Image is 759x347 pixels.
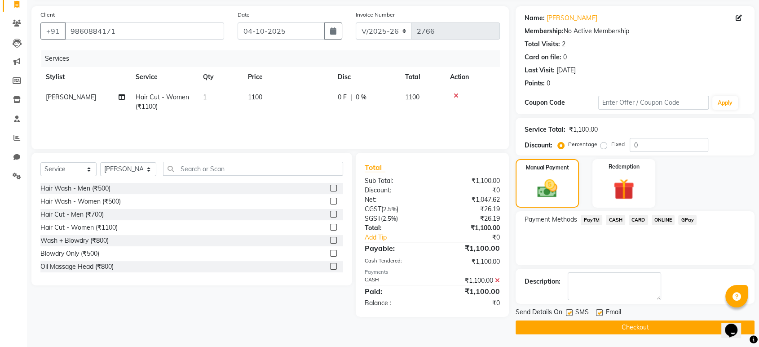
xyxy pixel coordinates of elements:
label: Percentage [568,140,597,148]
span: 1100 [248,93,262,101]
button: +91 [40,22,66,40]
span: 1 [203,93,207,101]
input: Enter Offer / Coupon Code [598,96,709,110]
span: Payment Methods [525,215,577,224]
div: No Active Membership [525,27,746,36]
div: ( ) [358,205,432,214]
label: Manual Payment [526,164,569,172]
div: Service Total: [525,125,565,134]
div: ₹1,100.00 [569,125,597,134]
div: [DATE] [556,66,576,75]
div: Name: [525,13,545,23]
div: ₹1,100.00 [432,243,507,254]
div: Payments [365,268,500,276]
div: ₹1,047.62 [432,195,507,205]
div: Blowdry Only (₹500) [40,249,99,258]
th: Total [400,67,445,87]
span: 1100 [405,93,419,101]
th: Service [130,67,198,87]
span: CGST [365,205,381,213]
button: Checkout [516,320,755,334]
div: Hair Cut - Women (₹1100) [40,223,118,232]
th: Qty [198,67,243,87]
div: Sub Total: [358,176,432,186]
div: ( ) [358,214,432,223]
label: Invoice Number [356,11,395,19]
div: Wash + Blowdry (₹800) [40,236,109,245]
span: 2.5% [383,205,397,213]
label: Client [40,11,55,19]
span: [PERSON_NAME] [46,93,96,101]
span: CASH [606,215,625,225]
div: ₹1,100.00 [432,286,507,297]
div: ₹0 [432,298,507,308]
div: Net: [358,195,432,205]
label: Fixed [611,140,624,148]
div: Hair Wash - Men (₹500) [40,184,110,193]
div: ₹26.19 [432,214,507,223]
span: | [350,93,352,102]
th: Action [445,67,500,87]
span: 2.5% [383,215,396,222]
div: Total: [358,223,432,233]
div: Total Visits: [525,40,560,49]
span: Email [605,307,621,319]
a: Add Tip [358,233,445,242]
span: Total [365,163,385,172]
div: CASH [358,276,432,285]
iframe: chat widget [721,311,750,338]
label: Redemption [608,163,639,171]
span: ONLINE [652,215,675,225]
div: Balance : [358,298,432,308]
div: 0 [563,53,567,62]
div: Paid: [358,286,432,297]
input: Search by Name/Mobile/Email/Code [65,22,224,40]
img: _cash.svg [531,177,563,200]
span: GPay [678,215,697,225]
div: Description: [525,277,560,286]
button: Apply [712,96,738,110]
div: Hair Cut - Men (₹700) [40,210,104,219]
div: ₹0 [432,186,507,195]
span: SMS [575,307,589,319]
span: 0 F [338,93,347,102]
div: Card on file: [525,53,561,62]
div: Oil Massage Head (₹800) [40,262,114,271]
div: Services [41,50,507,67]
div: Hair Wash - Women (₹500) [40,197,121,206]
input: Search or Scan [163,162,343,176]
span: PayTM [581,215,602,225]
div: Discount: [525,141,552,150]
span: SGST [365,214,381,222]
span: Hair Cut - Women (₹1100) [136,93,189,111]
div: ₹1,100.00 [432,223,507,233]
div: Payable: [358,243,432,254]
a: [PERSON_NAME] [547,13,597,23]
label: Date [238,11,250,19]
th: Disc [332,67,400,87]
th: Price [243,67,332,87]
th: Stylist [40,67,130,87]
div: Last Visit: [525,66,555,75]
img: _gift.svg [607,176,640,202]
div: ₹1,100.00 [432,257,507,267]
div: ₹26.19 [432,205,507,214]
div: Membership: [525,27,564,36]
div: Discount: [358,186,432,195]
span: CARD [629,215,648,225]
div: 0 [547,79,550,88]
div: ₹0 [445,233,507,242]
div: ₹1,100.00 [432,276,507,285]
span: 0 % [356,93,366,102]
div: ₹1,100.00 [432,176,507,186]
div: Points: [525,79,545,88]
div: Cash Tendered: [358,257,432,267]
div: Coupon Code [525,98,598,107]
div: 2 [562,40,565,49]
span: Send Details On [516,307,562,319]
